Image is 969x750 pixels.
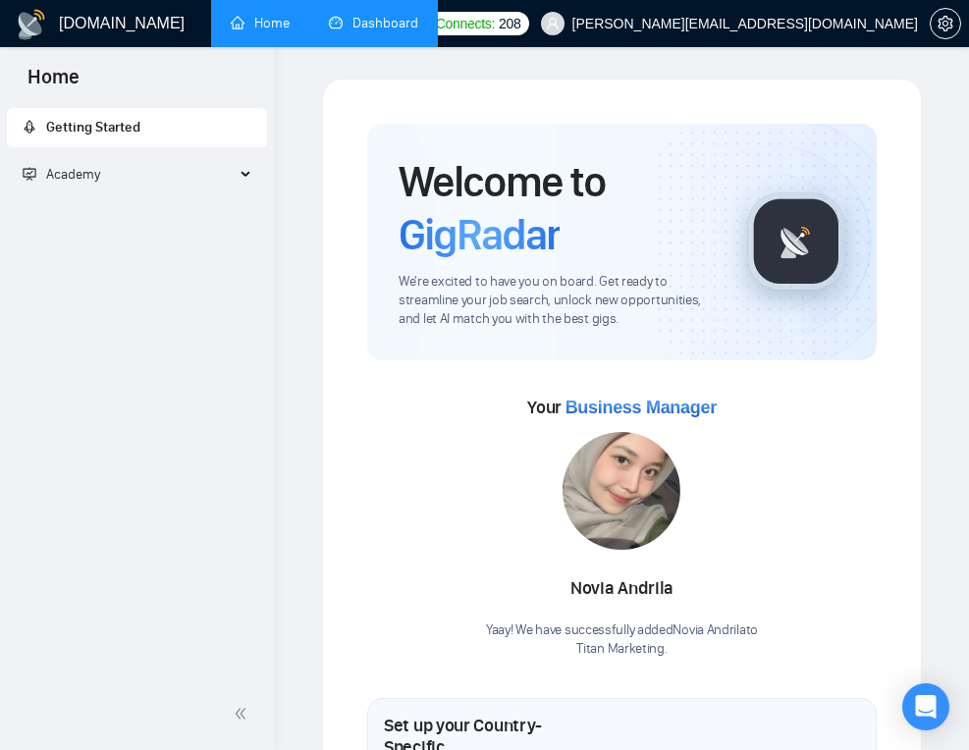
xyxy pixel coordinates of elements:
span: Academy [23,166,100,183]
span: setting [931,16,960,31]
h1: Welcome to [399,155,716,261]
li: Getting Started [7,108,267,147]
span: Your [527,397,717,418]
a: homeHome [231,15,290,31]
div: Open Intercom Messenger [902,683,949,730]
span: Getting Started [46,119,140,135]
p: Titan Marketing . [486,640,758,659]
img: gigradar-logo.png [747,192,845,291]
a: setting [930,16,961,31]
span: Home [12,63,95,104]
button: setting [930,8,961,39]
div: Novia Andrila [486,572,758,606]
span: double-left [234,704,253,723]
span: ellipsis [458,16,471,29]
span: 208 [499,13,520,34]
a: dashboardDashboard [329,15,418,31]
span: Business Manager [565,398,717,417]
span: rocket [23,120,36,134]
img: 1698661351003-IMG-20231023-WA0183.jpg [563,432,680,550]
img: logo [16,9,47,40]
span: fund-projection-screen [23,167,36,181]
div: Yaay! We have successfully added Novia Andrila to [486,621,758,659]
span: Academy [46,166,100,183]
span: We're excited to have you on board. Get ready to streamline your job search, unlock new opportuni... [399,273,716,329]
span: user [546,17,560,30]
span: GigRadar [399,208,560,261]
